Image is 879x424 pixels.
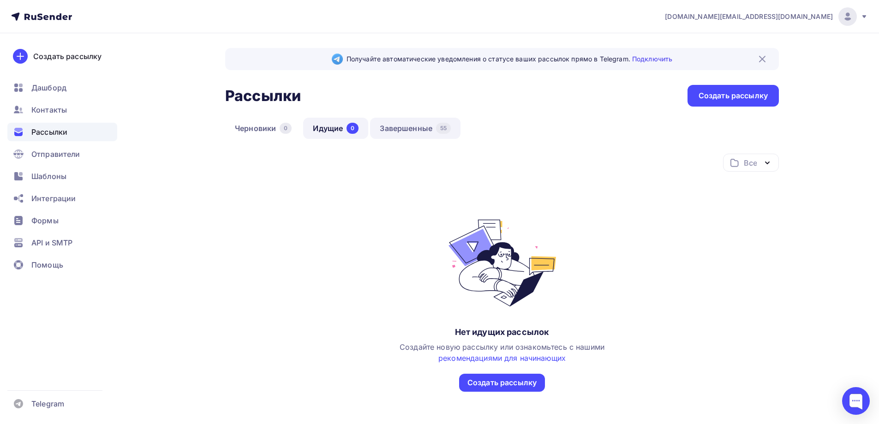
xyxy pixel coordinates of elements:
span: Дашборд [31,82,66,93]
span: Telegram [31,398,64,409]
span: Шаблоны [31,171,66,182]
div: Создать рассылку [699,90,768,101]
a: Рассылки [7,123,117,141]
span: Рассылки [31,126,67,137]
div: Нет идущих рассылок [455,327,550,338]
img: Telegram [332,54,343,65]
span: Формы [31,215,59,226]
a: Контакты [7,101,117,119]
a: Отправители [7,145,117,163]
div: Все [744,157,757,168]
h2: Рассылки [225,87,301,105]
span: Интеграции [31,193,76,204]
a: Идущие0 [303,118,368,139]
a: [DOMAIN_NAME][EMAIL_ADDRESS][DOMAIN_NAME] [665,7,868,26]
span: Помощь [31,259,63,270]
a: Подключить [632,55,672,63]
a: Черновики0 [225,118,301,139]
button: Все [723,154,779,172]
span: Создайте новую рассылку или ознакомьтесь с нашими [400,342,604,363]
span: Контакты [31,104,67,115]
div: 0 [280,123,292,134]
div: Создать рассылку [467,377,537,388]
a: рекомендациями для начинающих [438,353,566,363]
div: 0 [347,123,359,134]
span: Получайте автоматические уведомления о статусе ваших рассылок прямо в Telegram. [347,54,672,64]
span: Отправители [31,149,80,160]
a: Дашборд [7,78,117,97]
div: Создать рассылку [33,51,102,62]
a: Завершенные55 [370,118,460,139]
a: Шаблоны [7,167,117,185]
a: Формы [7,211,117,230]
div: 55 [436,123,451,134]
span: [DOMAIN_NAME][EMAIL_ADDRESS][DOMAIN_NAME] [665,12,833,21]
span: API и SMTP [31,237,72,248]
